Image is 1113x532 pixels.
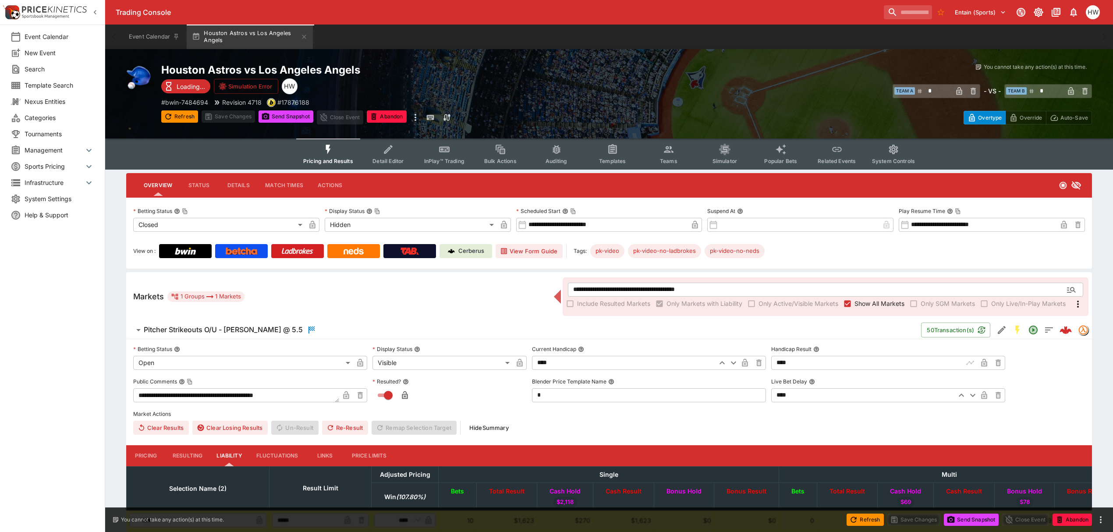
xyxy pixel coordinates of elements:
[1066,4,1081,20] button: Notifications
[440,244,492,258] a: Cerberus
[325,218,497,232] div: Hidden
[133,207,172,215] p: Betting Status
[1005,111,1046,124] button: Override
[666,299,742,308] span: Only Markets with Liability
[144,325,303,334] h6: Pitcher Strikeouts O/U - [PERSON_NAME] @ 5.5
[372,345,412,353] p: Display Status
[372,466,439,482] th: Adjusted Pricing
[964,111,1006,124] button: Overtype
[590,247,624,255] span: pk-video
[374,208,380,214] button: Copy To Clipboard
[367,112,406,121] span: Mark an event as closed and abandoned.
[25,194,94,203] span: System Settings
[25,129,94,138] span: Tournaments
[1060,113,1088,122] p: Auto-Save
[1060,324,1072,336] img: logo-cerberus--red.svg
[175,248,196,255] img: Bwin
[1006,87,1027,95] span: Team B
[303,158,353,164] span: Pricing and Results
[955,208,961,214] button: Copy To Clipboard
[137,175,179,196] button: Overview
[1013,4,1029,20] button: Connected to PK
[1078,325,1088,335] img: tradingmodel
[854,299,904,308] span: Show All Markets
[1059,181,1067,190] svg: Closed
[375,492,435,502] span: Win(107.80%)
[133,356,353,370] div: Open
[133,244,156,258] label: View on :
[187,379,193,385] button: Copy To Clipboard
[570,208,576,214] button: Copy To Clipboard
[950,5,1011,19] button: Select Tenant
[22,14,69,18] img: Sportsbook Management
[577,299,650,308] span: Include Resulted Markets
[133,408,1085,421] label: Market Actions
[121,516,224,524] p: You cannot take any action(s) at this time.
[133,218,305,232] div: Closed
[1010,322,1025,338] button: SGM Enabled
[997,486,1052,497] span: Bonus Hold
[410,110,421,124] button: more
[282,78,298,94] div: Harry Walker
[133,345,172,353] p: Betting Status
[133,378,177,385] p: Public Comments
[187,25,313,49] button: Houston Astros vs Los Angeles Angels
[174,346,180,352] button: Betting Status
[978,113,1002,122] p: Overtype
[964,111,1092,124] div: Start From
[448,248,455,255] img: Cerberus
[574,244,587,258] label: Tags:
[464,421,514,435] button: HideSummary
[171,291,241,302] div: 1 Groups 1 Markets
[182,208,188,214] button: Copy To Clipboard
[25,48,94,57] span: New Event
[880,486,931,497] span: Cash Hold
[25,113,94,122] span: Categories
[414,346,420,352] button: Display Status
[258,175,310,196] button: Match Times
[401,248,419,255] img: TabNZ
[396,492,425,502] em: ( 107.80 %)
[372,378,401,385] p: Resulted?
[124,25,185,49] button: Event Calendar
[562,208,568,214] button: Scheduled StartCopy To Clipboard
[25,97,94,106] span: Nexus Entities
[126,321,921,339] button: Pitcher Strikeouts O/U - [PERSON_NAME] @ 5.5
[322,421,368,435] button: Re-Result
[705,247,765,255] span: pk-video-no-neds
[174,208,180,214] button: Betting StatusCopy To Clipboard
[484,158,517,164] span: Bulk Actions
[1048,4,1064,20] button: Documentation
[179,175,219,196] button: Status
[160,483,236,494] span: Selection Name (2)
[116,8,880,17] div: Trading Console
[1046,111,1092,124] button: Auto-Save
[813,346,819,352] button: Handicap Result
[214,79,278,94] button: Simulation Error
[345,445,394,466] button: Price Limits
[894,87,915,95] span: Team A
[367,110,406,123] button: Abandon
[884,5,932,19] input: search
[1053,514,1092,523] span: Mark an event as closed and abandoned.
[540,486,590,497] span: Cash Hold
[847,514,883,526] button: Refresh
[764,158,797,164] span: Popular Bets
[771,378,807,385] p: Live Bet Delay
[226,248,257,255] img: Betcha
[3,4,20,21] img: PriceKinetics Logo
[219,175,258,196] button: Details
[458,247,484,255] p: Cerberus
[809,379,815,385] button: Live Bet Delay
[305,445,345,466] button: Links
[344,248,363,255] img: Neds
[372,356,513,370] div: Visible
[1053,514,1092,526] button: Abandon
[372,158,404,164] span: Detail Editor
[296,138,922,170] div: Event type filters
[192,421,268,435] button: Clear Losing Results
[161,98,208,107] p: Copy To Clipboard
[25,145,84,155] span: Management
